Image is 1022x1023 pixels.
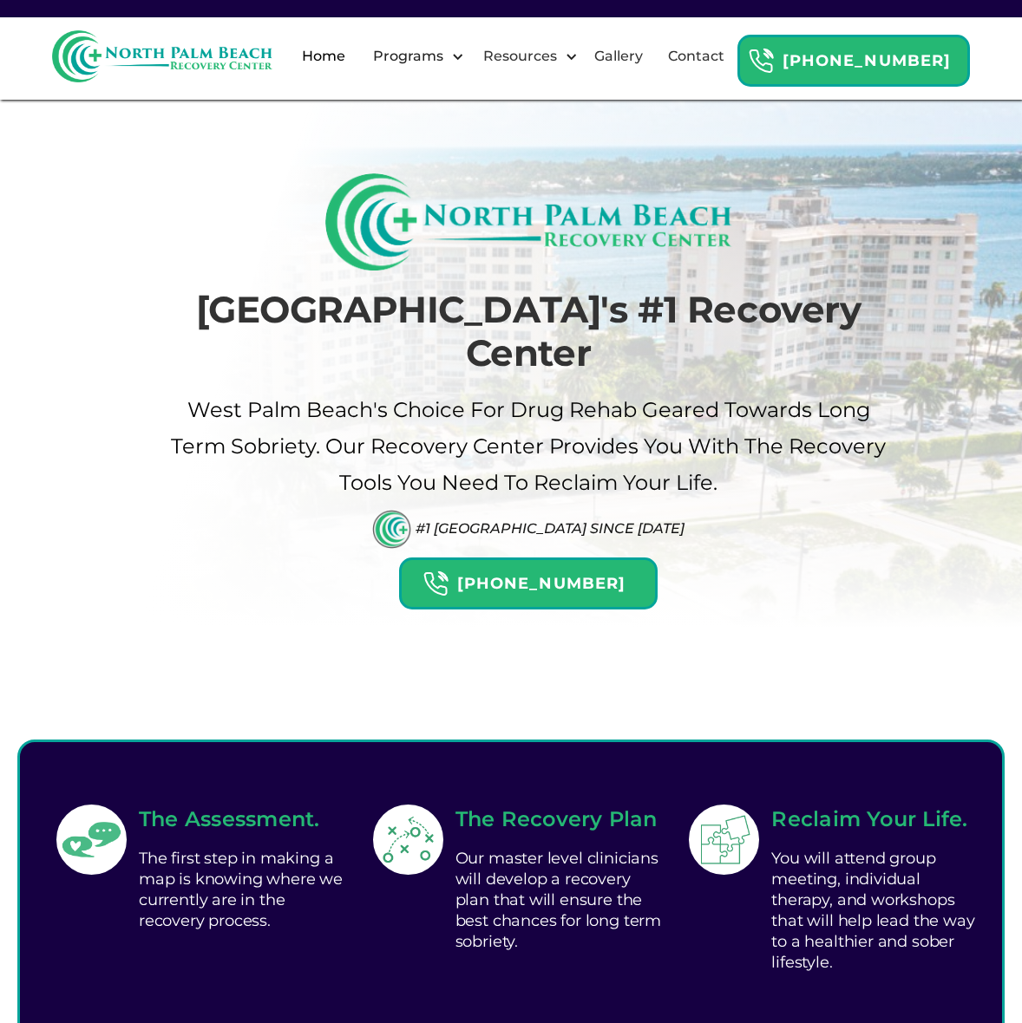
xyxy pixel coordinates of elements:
a: Header Calendar Icons[PHONE_NUMBER] [399,549,658,609]
strong: [PHONE_NUMBER] [457,574,626,593]
div: Resources [479,46,561,67]
img: Simple Service Icon [376,807,441,872]
img: North Palm Beach Recovery Logo (Rectangle) [325,173,732,270]
h1: [GEOGRAPHIC_DATA]'s #1 Recovery Center [168,288,888,375]
div: Resources [468,29,582,84]
h2: Reclaim Your Life. [771,804,985,835]
div: The first step in making a map is knowing where we currently are in the recovery process. [139,844,352,935]
img: Header Calendar Icons [748,48,774,75]
p: West palm beach's Choice For drug Rehab Geared Towards Long term sobriety. Our Recovery Center pr... [168,392,888,501]
img: Simple Service Icon [59,807,124,872]
h2: The Assessment. [139,804,352,835]
img: Simple Service Icon [691,807,757,872]
div: #1 [GEOGRAPHIC_DATA] Since [DATE] [416,520,685,537]
a: Gallery [584,29,653,84]
div: Programs [358,29,468,84]
div: Programs [369,46,448,67]
div: Our master level clinicians will develop a recovery plan that will ensure the best chances for lo... [455,844,669,956]
img: Header Calendar Icons [423,570,449,597]
div: You will attend group meeting, individual therapy, and workshops that will help lead the way to a... [771,844,985,977]
a: Header Calendar Icons[PHONE_NUMBER] [737,26,970,87]
a: Contact [658,29,735,84]
a: Home [292,29,356,84]
h2: The Recovery Plan [455,804,669,835]
strong: [PHONE_NUMBER] [783,51,951,70]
